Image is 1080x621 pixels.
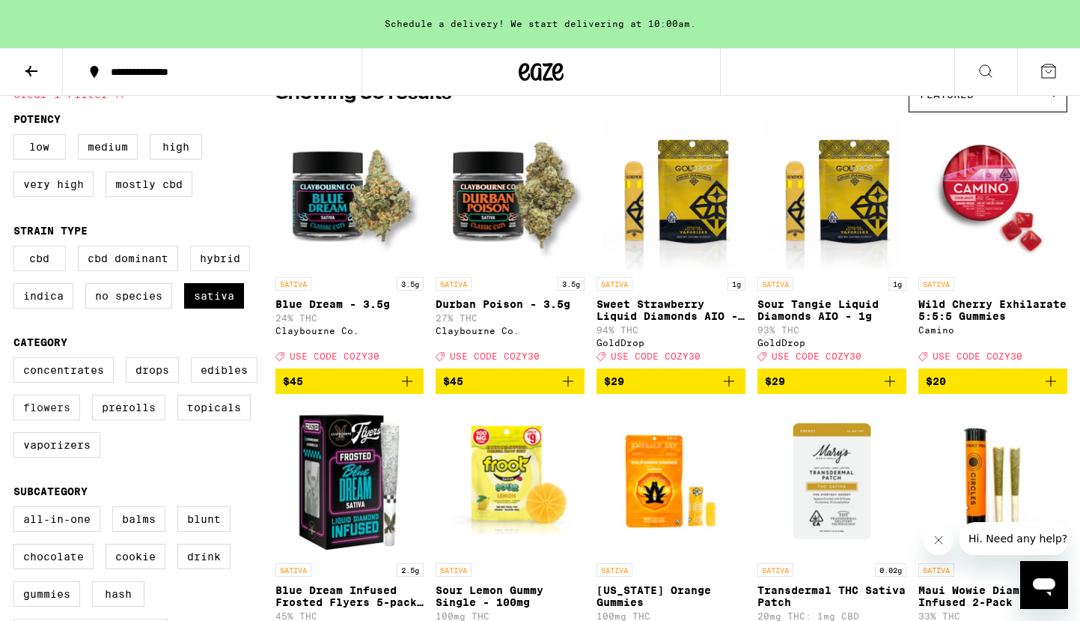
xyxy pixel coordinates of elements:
p: SATIVA [918,277,954,291]
legend: Category [13,336,67,348]
p: 2.5g [397,563,424,577]
p: SATIVA [436,563,472,577]
a: Open page for Durban Poison - 3.5g from Claybourne Co. [436,120,585,369]
label: Concentrates [13,357,114,383]
div: Claybourne Co. [275,326,424,336]
span: $45 [443,375,463,387]
span: $29 [604,375,624,387]
button: Add to bag [597,369,745,394]
p: Sour Lemon Gummy Single - 100mg [436,584,585,608]
p: Blue Dream - 3.5g [275,298,424,310]
img: Claybourne Co. - Blue Dream Infused Frosted Flyers 5-pack 2.5g [275,406,424,556]
span: USE CODE COZY30 [772,351,861,361]
img: Circles Eclipse - Maui Wowie Diamond Infused 2-Pack - 1g [918,406,1067,556]
span: USE CODE COZY30 [450,351,540,361]
span: USE CODE COZY30 [290,351,379,361]
p: Durban Poison - 3.5g [436,298,585,310]
span: $20 [926,375,946,387]
label: No Species [85,283,172,309]
iframe: Message from company [960,522,1068,555]
p: SATIVA [275,277,311,291]
span: $45 [283,375,303,387]
p: 0.02g [875,563,906,577]
img: GoldDrop - Sweet Strawberry Liquid Diamonds AIO - 1g [602,120,740,270]
label: All-In-One [13,506,100,532]
p: 20mg THC: 1mg CBD [757,611,906,621]
button: Add to bag [918,369,1067,394]
label: Cookie [106,544,165,569]
label: High [150,134,202,160]
label: Mostly CBD [106,172,192,197]
span: $29 [765,375,785,387]
a: Open page for Blue Dream - 3.5g from Claybourne Co. [275,120,424,369]
img: Mary's Medicinals - Transdermal THC Sativa Patch [757,406,906,556]
label: Sativa [184,283,244,309]
p: [US_STATE] Orange Gummies [597,584,745,608]
img: Emerald Sky - California Orange Gummies [597,406,745,556]
p: Wild Cherry Exhilarate 5:5:5 Gummies [918,298,1067,322]
label: CBD Dominant [78,246,178,271]
iframe: Close message [924,525,954,555]
p: 27% THC [436,313,585,323]
p: 100mg THC [597,611,745,621]
p: Transdermal THC Sativa Patch [757,584,906,608]
label: Vaporizers [13,432,100,458]
legend: Strain Type [13,225,88,237]
p: SATIVA [918,563,954,577]
label: Indica [13,283,73,309]
p: 45% THC [275,611,424,621]
p: 3.5g [397,277,424,291]
p: SATIVA [436,277,472,291]
div: GoldDrop [757,338,906,348]
p: 94% THC [597,325,745,335]
span: USE CODE COZY30 [933,351,1022,361]
a: Open page for Wild Cherry Exhilarate 5:5:5 Gummies from Camino [918,120,1067,369]
p: Sweet Strawberry Liquid Diamonds AIO - 1g [597,298,745,322]
label: Drink [177,544,231,569]
label: Flowers [13,395,80,420]
div: Camino [918,325,1067,335]
label: Balms [112,506,165,532]
label: Edibles [191,357,257,383]
p: 1g [888,277,906,291]
label: Very High [13,172,94,197]
img: Froot - Sour Lemon Gummy Single - 100mg [436,406,585,556]
p: 33% THC [918,611,1067,621]
label: Hybrid [190,246,250,271]
p: Blue Dream Infused Frosted Flyers 5-pack 2.5g [275,584,424,608]
div: Claybourne Co. [436,326,585,336]
button: Add to bag [757,369,906,394]
legend: Potency [13,113,61,125]
img: Claybourne Co. - Durban Poison - 3.5g [436,120,585,270]
p: SATIVA [757,277,793,291]
p: SATIVA [597,563,632,577]
p: 24% THC [275,313,424,323]
p: 1g [727,277,745,291]
img: Camino - Wild Cherry Exhilarate 5:5:5 Gummies [918,120,1067,270]
label: CBD [13,246,66,271]
p: 93% THC [757,325,906,335]
label: Low [13,134,66,160]
label: Prerolls [92,395,165,420]
p: SATIVA [757,563,793,577]
p: SATIVA [275,563,311,577]
p: 3.5g [558,277,585,291]
p: SATIVA [597,277,632,291]
label: Drops [126,357,179,383]
label: Hash [92,581,144,607]
label: Topicals [177,395,251,420]
img: Claybourne Co. - Blue Dream - 3.5g [275,120,424,270]
a: Open page for Sweet Strawberry Liquid Diamonds AIO - 1g from GoldDrop [597,120,745,369]
div: GoldDrop [597,338,745,348]
p: Sour Tangie Liquid Diamonds AIO - 1g [757,298,906,322]
label: Gummies [13,581,80,607]
iframe: Button to launch messaging window [1020,561,1068,609]
label: Blunt [177,506,231,532]
img: GoldDrop - Sour Tangie Liquid Diamonds AIO - 1g [763,120,901,270]
button: Add to bag [436,369,585,394]
button: Add to bag [275,369,424,394]
p: Maui Wowie Diamond Infused 2-Pack - 1g [918,584,1067,608]
label: Medium [78,134,138,160]
label: Chocolate [13,544,94,569]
